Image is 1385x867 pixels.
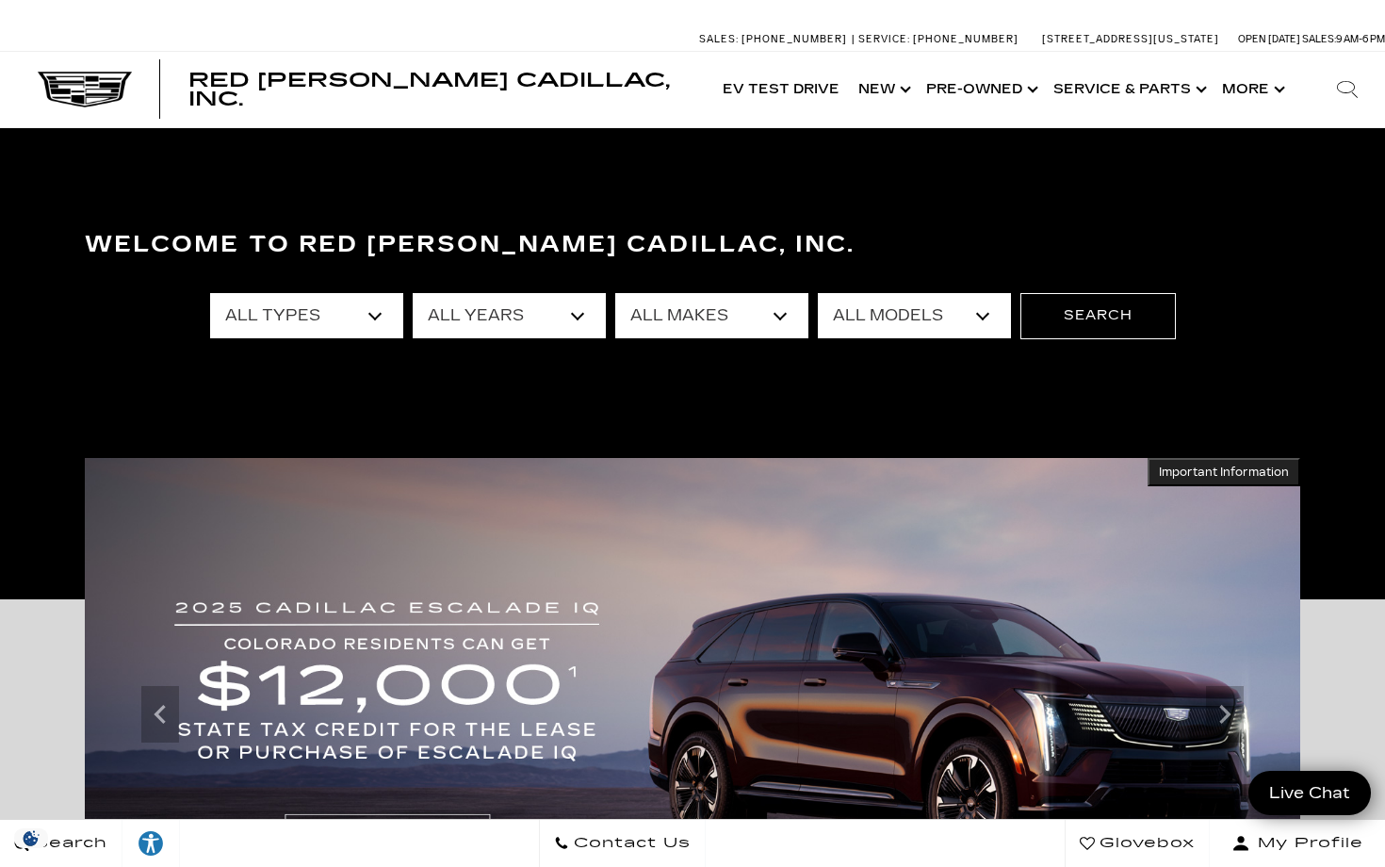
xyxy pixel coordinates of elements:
a: Service & Parts [1044,52,1213,127]
span: Live Chat [1260,782,1360,804]
div: Search [1310,52,1385,127]
div: Next [1206,686,1244,743]
div: Previous [141,686,179,743]
a: Contact Us [539,820,706,867]
button: Search [1020,293,1176,338]
span: Sales: [1302,33,1336,45]
select: Filter by type [210,293,403,338]
a: [STREET_ADDRESS][US_STATE] [1042,33,1219,45]
select: Filter by model [818,293,1011,338]
a: Sales: [PHONE_NUMBER] [699,34,852,44]
select: Filter by year [413,293,606,338]
span: Service: [858,33,910,45]
span: My Profile [1250,830,1363,857]
a: Service: [PHONE_NUMBER] [852,34,1023,44]
a: Glovebox [1065,820,1210,867]
span: 9 AM-6 PM [1336,33,1385,45]
span: [PHONE_NUMBER] [741,33,847,45]
span: Open [DATE] [1238,33,1300,45]
span: Sales: [699,33,739,45]
span: [PHONE_NUMBER] [913,33,1018,45]
span: Glovebox [1095,830,1195,857]
button: More [1213,52,1291,127]
a: New [849,52,917,127]
button: Important Information [1148,458,1300,486]
button: Open user profile menu [1210,820,1385,867]
a: Pre-Owned [917,52,1044,127]
div: Privacy Settings [9,828,53,848]
h3: Welcome to Red [PERSON_NAME] Cadillac, Inc. [85,226,1300,264]
span: Important Information [1159,465,1289,480]
img: Cadillac Dark Logo with Cadillac White Text [38,72,132,107]
span: Red [PERSON_NAME] Cadillac, Inc. [188,69,670,110]
a: EV Test Drive [713,52,849,127]
select: Filter by make [615,293,808,338]
a: Explore your accessibility options [122,820,180,867]
a: Live Chat [1248,771,1371,815]
a: Red [PERSON_NAME] Cadillac, Inc. [188,71,694,108]
span: Contact Us [569,830,691,857]
div: Explore your accessibility options [122,829,179,858]
span: Search [29,830,107,857]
